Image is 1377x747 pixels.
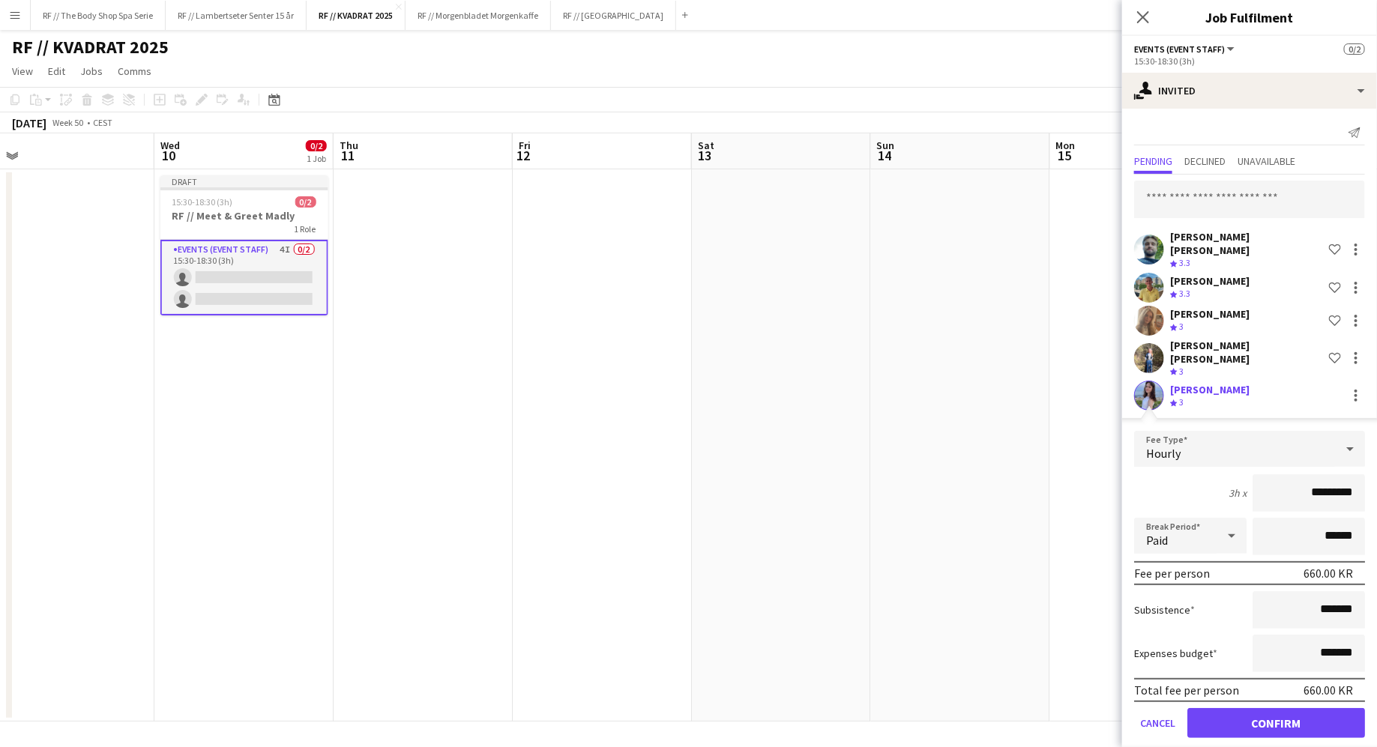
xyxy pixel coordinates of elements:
[1344,43,1365,55] span: 0/2
[1179,288,1190,299] span: 3.3
[1304,566,1353,581] div: 660.00 KR
[1179,257,1190,268] span: 3.3
[875,147,895,164] span: 14
[49,117,87,128] span: Week 50
[1134,603,1195,617] label: Subsistence
[1170,339,1323,366] div: [PERSON_NAME] [PERSON_NAME]
[160,175,328,187] div: Draft
[551,1,676,30] button: RF // [GEOGRAPHIC_DATA]
[12,115,46,130] div: [DATE]
[1134,43,1225,55] span: Events (Event Staff)
[1170,230,1323,257] div: [PERSON_NAME] [PERSON_NAME]
[1134,43,1237,55] button: Events (Event Staff)
[1179,321,1184,332] span: 3
[516,147,531,164] span: 12
[1146,446,1181,461] span: Hourly
[698,139,714,152] span: Sat
[696,147,714,164] span: 13
[74,61,109,81] a: Jobs
[519,139,531,152] span: Fri
[306,140,327,151] span: 0/2
[1054,147,1076,164] span: 15
[1179,396,1184,408] span: 3
[1179,366,1184,377] span: 3
[1238,156,1295,166] span: Unavailable
[12,36,169,58] h1: RF // KVADRAT 2025
[1170,383,1250,396] div: [PERSON_NAME]
[160,240,328,315] app-card-role: Events (Event Staff)4I0/215:30-18:30 (3h)
[1187,708,1365,738] button: Confirm
[877,139,895,152] span: Sun
[1134,55,1365,67] div: 15:30-18:30 (3h)
[160,209,328,223] h3: RF // Meet & Greet Madly
[118,64,151,78] span: Comms
[160,139,180,152] span: Wed
[48,64,65,78] span: Edit
[1122,7,1377,27] h3: Job Fulfilment
[80,64,103,78] span: Jobs
[166,1,307,30] button: RF // Lambertseter Senter 15 år
[1170,274,1250,288] div: [PERSON_NAME]
[337,147,358,164] span: 11
[406,1,551,30] button: RF // Morgenbladet Morgenkaffe
[307,153,326,164] div: 1 Job
[158,147,180,164] span: 10
[6,61,39,81] a: View
[172,196,233,208] span: 15:30-18:30 (3h)
[1134,683,1239,698] div: Total fee per person
[1170,307,1250,321] div: [PERSON_NAME]
[1122,73,1377,109] div: Invited
[93,117,112,128] div: CEST
[1134,566,1210,581] div: Fee per person
[42,61,71,81] a: Edit
[1056,139,1076,152] span: Mon
[1134,156,1172,166] span: Pending
[160,175,328,315] app-job-card: Draft15:30-18:30 (3h)0/2RF // Meet & Greet Madly1 RoleEvents (Event Staff)4I0/215:30-18:30 (3h)
[1184,156,1226,166] span: Declined
[12,64,33,78] span: View
[340,139,358,152] span: Thu
[307,1,406,30] button: RF // KVADRAT 2025
[112,61,157,81] a: Comms
[295,196,316,208] span: 0/2
[1134,647,1217,660] label: Expenses budget
[31,1,166,30] button: RF // The Body Shop Spa Serie
[1304,683,1353,698] div: 660.00 KR
[295,223,316,235] span: 1 Role
[1134,708,1181,738] button: Cancel
[1229,486,1247,500] div: 3h x
[1146,533,1168,548] span: Paid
